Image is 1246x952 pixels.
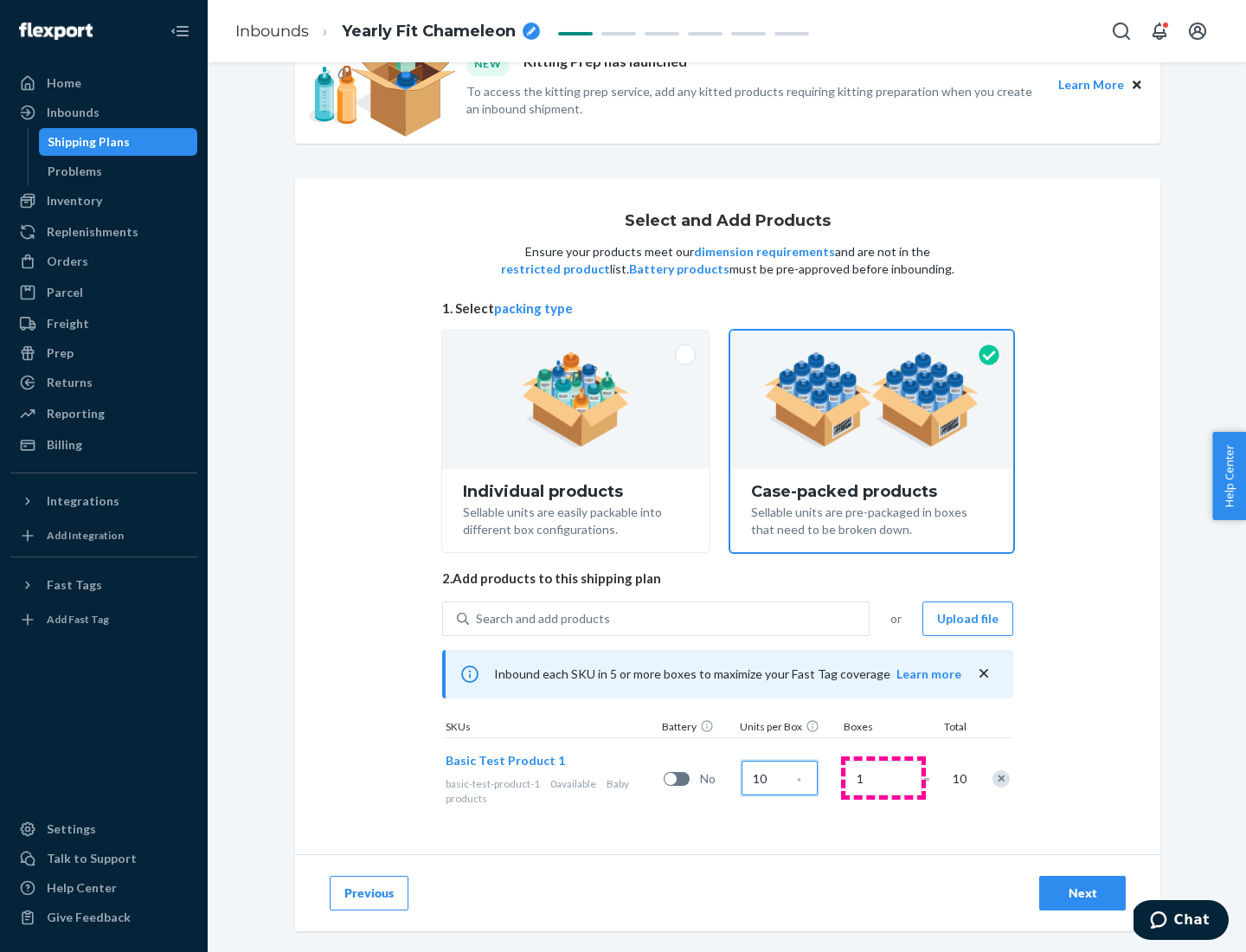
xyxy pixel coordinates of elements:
div: NEW [466,52,510,75]
div: Problems [48,163,102,180]
a: Settings [10,815,197,843]
span: 2. Add products to this shipping plan [442,569,1013,588]
button: restricted product [501,261,610,278]
a: Problems [39,158,198,185]
p: Ensure your products meet our and are not in the list. must be pre-approved before inbounding. [499,243,956,278]
div: Replenishments [47,223,138,241]
button: Help Center [1212,432,1246,520]
div: Fast Tags [47,576,102,594]
a: Help Center [10,874,197,902]
img: Flexport logo [19,23,93,40]
div: Remove Item [992,770,1010,788]
div: Inbounds [47,104,100,121]
span: No [700,770,735,788]
div: Give Feedback [47,909,131,926]
a: Orders [10,248,197,275]
button: Talk to Support [10,845,197,872]
a: Inventory [10,187,197,215]
div: Baby products [446,776,657,806]
button: Upload file [922,601,1013,636]
button: Next [1039,876,1126,910]
span: or [890,610,902,627]
button: Basic Test Product 1 [446,752,565,769]
div: Home [47,74,81,92]
div: Search and add products [476,610,610,627]
h1: Select and Add Products [625,213,831,230]
button: Learn more [896,666,961,683]
p: To access the kitting prep service, add any kitted products requiring kitting preparation when yo... [466,83,1043,118]
button: close [975,665,992,683]
span: basic-test-product-1 [446,777,540,790]
ol: breadcrumbs [222,6,554,57]
button: Learn More [1058,75,1124,94]
div: Freight [47,315,89,332]
div: Integrations [47,492,119,510]
img: case-pack.59cecea509d18c883b923b81aeac6d0b.png [764,352,979,447]
div: Help Center [47,879,117,897]
div: Sellable units are pre-packaged in boxes that need to be broken down. [751,500,992,538]
div: Orders [47,253,88,270]
button: Fast Tags [10,571,197,599]
a: Inbounds [235,22,309,41]
div: Inventory [47,192,102,209]
div: Parcel [47,284,83,301]
div: Add Fast Tag [47,612,109,627]
div: Inbound each SKU in 5 or more boxes to maximize your Fast Tag coverage [442,650,1013,698]
img: individual-pack.facf35554cb0f1810c75b2bd6df2d64e.png [522,352,630,447]
a: Parcel [10,279,197,306]
a: Inbounds [10,99,197,126]
span: 0 available [550,777,596,790]
button: Battery products [629,261,729,278]
a: Prep [10,339,197,367]
button: Open notifications [1142,14,1177,48]
iframe: Opens a widget where you can chat to one of our agents [1134,900,1229,943]
button: Close [1127,75,1146,94]
span: Basic Test Product 1 [446,753,565,768]
div: Shipping Plans [48,133,130,151]
div: Next [1054,884,1111,902]
div: Units per Box [736,719,840,737]
div: Reporting [47,405,105,422]
button: Open Search Box [1104,14,1139,48]
p: Kitting Prep has launched [523,52,687,75]
div: Settings [47,820,96,838]
a: Add Integration [10,522,197,550]
button: Open account menu [1180,14,1215,48]
a: Returns [10,369,197,396]
input: Case Quantity [742,761,818,795]
a: Freight [10,310,197,338]
span: 1. Select [442,299,1013,318]
div: Case-packed products [751,483,992,500]
button: Close Navigation [163,14,197,48]
a: Shipping Plans [39,128,198,156]
div: Individual products [463,483,689,500]
div: Battery [658,719,736,737]
a: Reporting [10,400,197,428]
div: Billing [47,436,82,453]
div: Add Integration [47,528,124,543]
button: packing type [494,299,573,318]
span: 10 [949,770,967,788]
div: Talk to Support [47,850,137,867]
a: Replenishments [10,218,197,246]
div: Sellable units are easily packable into different box configurations. [463,500,689,538]
div: Boxes [840,719,927,737]
div: Prep [47,344,74,362]
a: Add Fast Tag [10,606,197,634]
span: = [923,770,941,788]
input: Number of boxes [845,761,922,795]
button: Give Feedback [10,904,197,931]
button: dimension requirements [694,243,835,261]
div: Total [927,719,970,737]
a: Home [10,69,197,97]
div: Returns [47,374,93,391]
a: Billing [10,431,197,459]
span: Yearly Fit Chameleon [342,21,516,43]
button: Previous [330,876,408,910]
button: Integrations [10,487,197,515]
div: SKUs [442,719,658,737]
